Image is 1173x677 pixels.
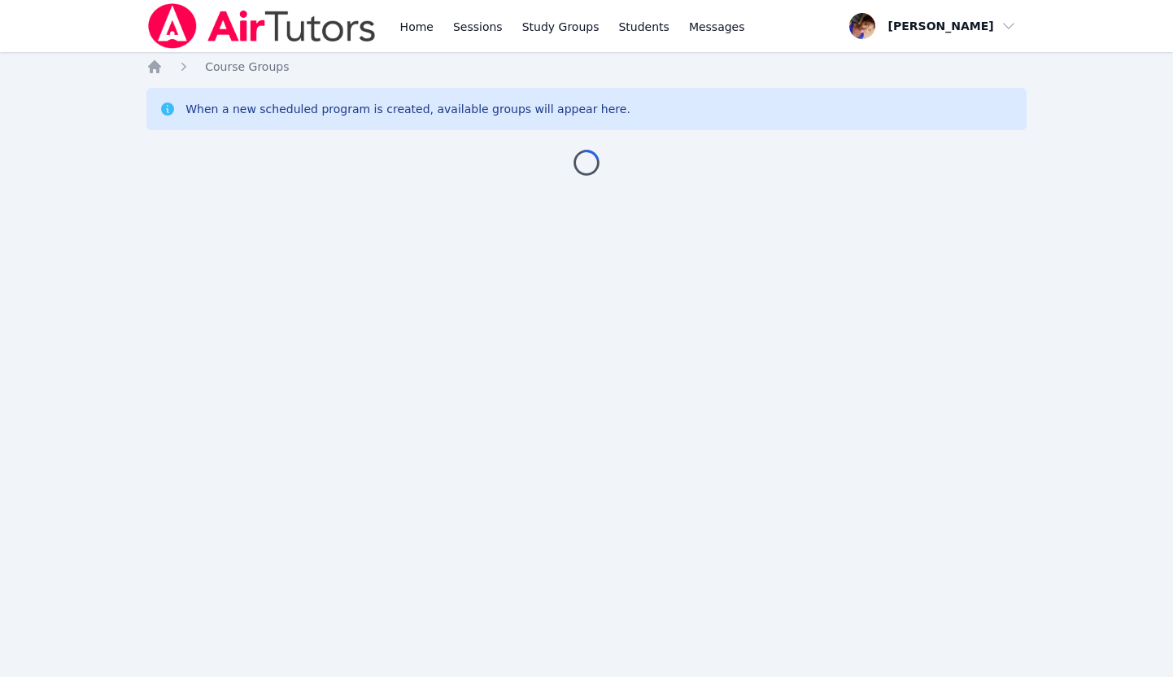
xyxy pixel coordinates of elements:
span: Messages [689,19,745,35]
nav: Breadcrumb [146,59,1027,75]
div: When a new scheduled program is created, available groups will appear here. [185,101,630,117]
span: Course Groups [205,60,289,73]
a: Course Groups [205,59,289,75]
img: Air Tutors [146,3,377,49]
